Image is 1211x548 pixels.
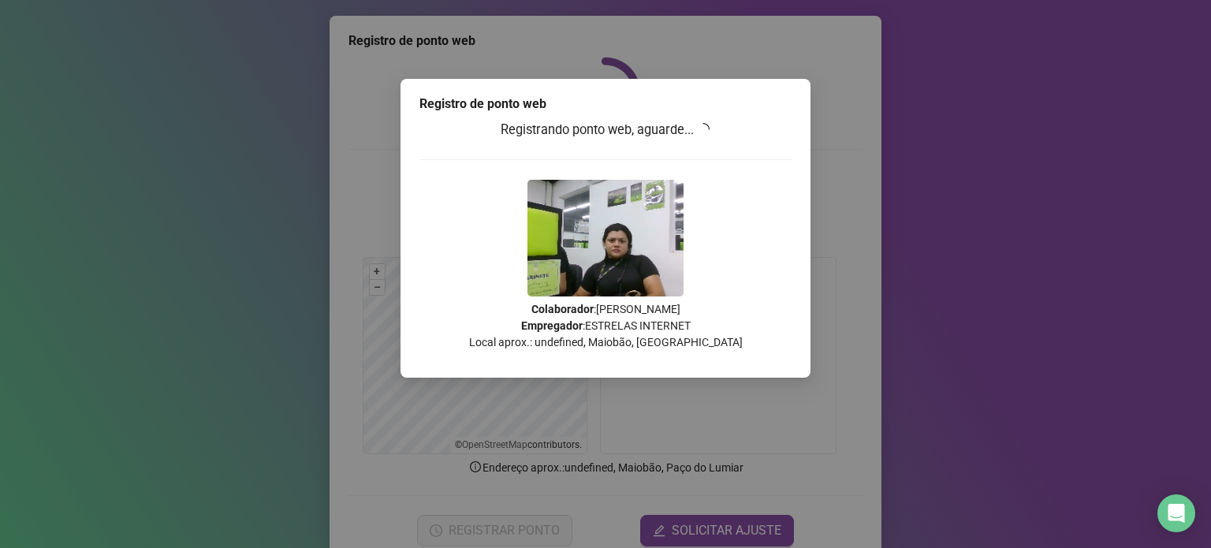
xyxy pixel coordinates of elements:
h3: Registrando ponto web, aguarde... [419,120,792,140]
p: : [PERSON_NAME] : ESTRELAS INTERNET Local aprox.: undefined, Maiobão, [GEOGRAPHIC_DATA] [419,301,792,351]
span: loading [697,122,711,136]
img: 9k= [527,180,684,296]
strong: Colaborador [531,303,594,315]
strong: Empregador [521,319,583,332]
div: Registro de ponto web [419,95,792,114]
div: Open Intercom Messenger [1157,494,1195,532]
